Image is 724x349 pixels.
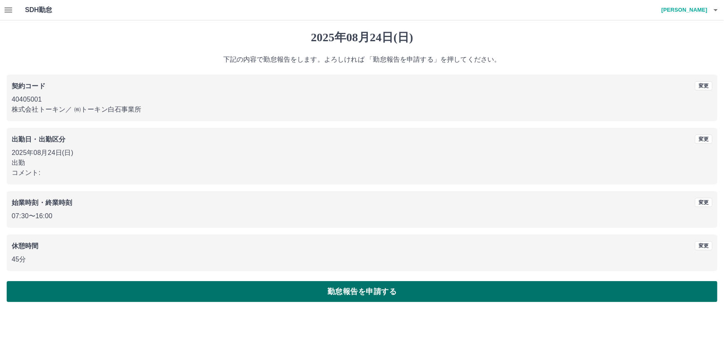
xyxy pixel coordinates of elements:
[7,30,717,45] h1: 2025年08月24日(日)
[695,241,712,250] button: 変更
[7,55,717,65] p: 下記の内容で勤怠報告をします。よろしければ 「勤怠報告を申請する」を押してください。
[12,199,72,206] b: 始業時刻・終業時刻
[695,81,712,90] button: 変更
[12,82,45,90] b: 契約コード
[12,242,39,249] b: 休憩時間
[12,105,712,115] p: 株式会社トーキン ／ ㈱トーキン白石事業所
[12,168,712,178] p: コメント:
[12,158,712,168] p: 出勤
[12,136,65,143] b: 出勤日・出勤区分
[12,95,712,105] p: 40405001
[12,211,712,221] p: 07:30 〜 16:00
[695,198,712,207] button: 変更
[12,254,712,264] p: 45分
[695,135,712,144] button: 変更
[7,281,717,302] button: 勤怠報告を申請する
[12,148,712,158] p: 2025年08月24日(日)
